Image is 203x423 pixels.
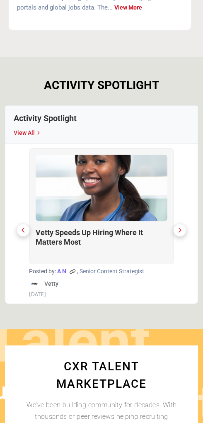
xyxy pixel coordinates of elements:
[29,292,46,298] span: [DATE]
[29,279,174,289] a: Vetty
[77,268,144,275] span: , Senior Content Strategist
[114,4,142,11] a: View More
[36,155,167,221] img: Vetty Speeds Up Hiring Where It Matters Most
[57,268,66,275] strong: A N
[36,228,143,246] a: Vetty Speeds Up Hiring Where It Matters Most
[29,279,39,289] img: Vetty
[14,112,77,124] h3: Activity Spotlight
[24,358,179,393] h2: CXR TALENT MARKETPLACE
[108,4,113,11] span: ...
[56,268,68,275] a: A N
[29,267,174,276] p: Posted by:
[14,129,40,137] a: View All
[44,78,159,92] h2: ACTIVITY SPOTLIGHT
